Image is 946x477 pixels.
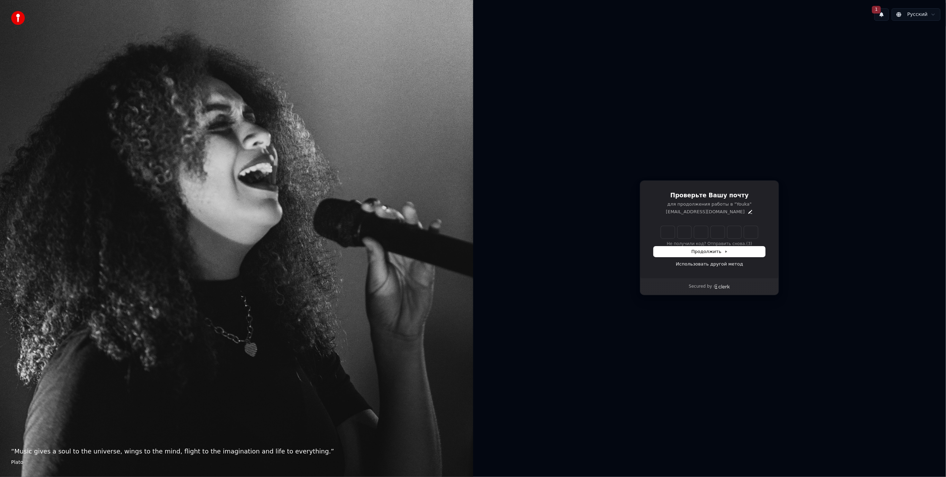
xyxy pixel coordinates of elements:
[666,209,745,215] p: [EMAIL_ADDRESS][DOMAIN_NAME]
[654,201,765,207] p: для продолжения работы в "Youka"
[691,249,728,255] span: Продолжить
[748,209,753,215] button: Edit
[661,226,758,238] input: Enter verification code
[11,447,462,456] p: “ Music gives a soul to the universe, wings to the mind, flight to the imagination and life to ev...
[689,284,712,289] p: Secured by
[11,11,25,25] img: youka
[11,459,462,466] footer: Plato
[872,6,881,13] span: 1
[654,191,765,200] h1: Проверьте Вашу почту
[654,246,765,257] button: Продолжить
[874,8,889,21] button: 1
[676,261,743,267] a: Использовать другой метод
[714,284,730,289] a: Clerk logo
